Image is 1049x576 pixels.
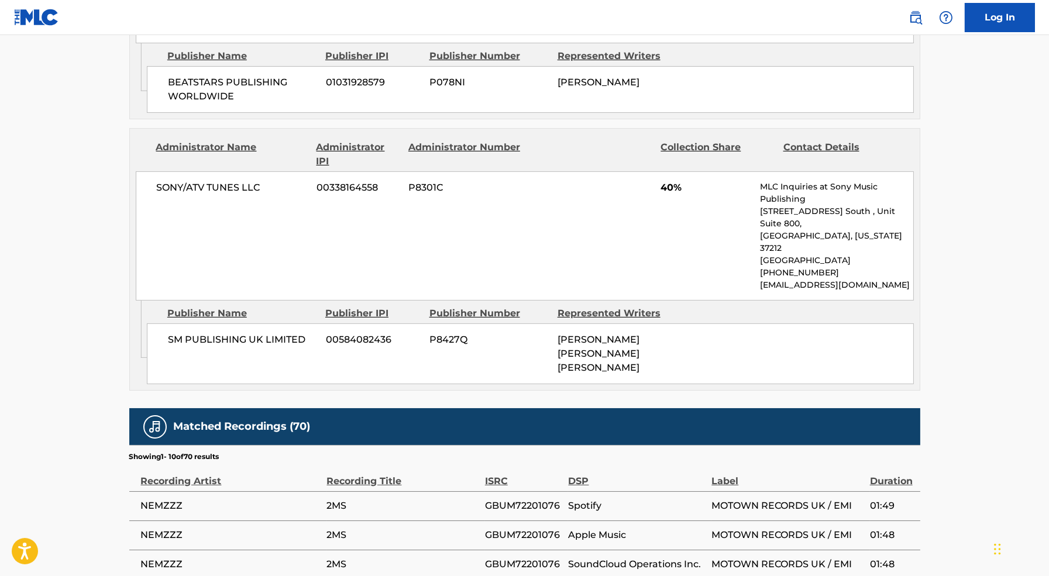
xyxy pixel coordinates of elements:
[429,49,549,63] div: Publisher Number
[939,11,953,25] img: help
[558,49,677,63] div: Represented Writers
[141,462,321,488] div: Recording Artist
[141,528,321,542] span: NEMZZZ
[965,3,1035,32] a: Log In
[568,528,706,542] span: Apple Music
[141,557,321,571] span: NEMZZZ
[568,499,706,513] span: Spotify
[934,6,958,29] div: Help
[429,333,549,347] span: P8427Q
[429,75,549,89] span: P078NI
[661,181,751,195] span: 40%
[760,279,913,291] p: [EMAIL_ADDRESS][DOMAIN_NAME]
[129,451,219,462] p: Showing 1 - 10 of 70 results
[760,205,913,230] p: [STREET_ADDRESS] South , Unit Suite 800,
[327,528,479,542] span: 2MS
[870,528,914,542] span: 01:48
[167,306,317,320] div: Publisher Name
[760,267,913,279] p: [PHONE_NUMBER]
[325,306,421,320] div: Publisher IPI
[317,181,400,195] span: 00338164558
[711,557,864,571] span: MOTOWN RECORDS UK / EMI
[14,9,59,26] img: MLC Logo
[326,333,421,347] span: 00584082436
[327,557,479,571] span: 2MS
[168,75,317,104] span: BEATSTARS PUBLISHING WORLDWIDE
[904,6,927,29] a: Public Search
[485,528,563,542] span: GBUM72201076
[167,49,317,63] div: Publisher Name
[325,49,421,63] div: Publisher IPI
[909,11,923,25] img: search
[157,181,308,195] span: SONY/ATV TUNES LLC
[485,499,563,513] span: GBUM72201076
[568,462,706,488] div: DSP
[661,140,774,168] div: Collection Share
[870,462,914,488] div: Duration
[327,499,479,513] span: 2MS
[990,520,1049,576] iframe: Chat Widget
[148,420,162,434] img: Matched Recordings
[327,462,479,488] div: Recording Title
[558,334,639,373] span: [PERSON_NAME] [PERSON_NAME] [PERSON_NAME]
[485,462,563,488] div: ISRC
[408,181,522,195] span: P8301C
[485,557,563,571] span: GBUM72201076
[870,499,914,513] span: 01:49
[168,333,317,347] span: SM PUBLISHING UK LIMITED
[760,181,913,205] p: MLC Inquiries at Sony Music Publishing
[558,77,639,88] span: [PERSON_NAME]
[429,306,549,320] div: Publisher Number
[711,499,864,513] span: MOTOWN RECORDS UK / EMI
[783,140,897,168] div: Contact Details
[558,306,677,320] div: Represented Writers
[870,557,914,571] span: 01:48
[760,230,913,254] p: [GEOGRAPHIC_DATA], [US_STATE] 37212
[156,140,308,168] div: Administrator Name
[711,528,864,542] span: MOTOWN RECORDS UK / EMI
[760,254,913,267] p: [GEOGRAPHIC_DATA]
[994,532,1001,567] div: Drag
[174,420,311,433] h5: Matched Recordings (70)
[711,462,864,488] div: Label
[326,75,421,89] span: 01031928579
[317,140,400,168] div: Administrator IPI
[141,499,321,513] span: NEMZZZ
[568,557,706,571] span: SoundCloud Operations Inc.
[408,140,522,168] div: Administrator Number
